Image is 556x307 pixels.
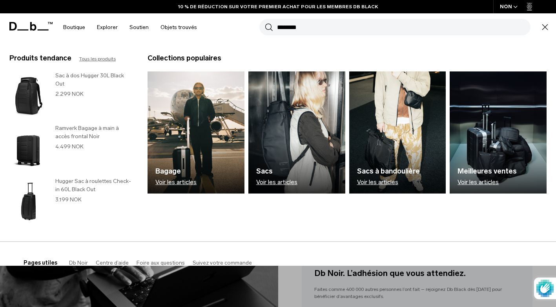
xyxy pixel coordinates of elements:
a: Db Sacs Voir les articles [248,71,345,194]
nav: Navigation principale [57,13,203,41]
a: Db Noir [69,259,88,266]
h3: Sac à dos Hugger 30L Black Out [55,71,132,88]
img: Ramverk Bagage à main à accès frontal Noir [9,124,47,173]
img: Db [450,71,547,194]
a: Explorer [97,13,118,41]
p: Voir les articles [256,179,297,186]
h3: Hugger Sac à roulettes Check-in 60L Black Out [55,177,132,194]
h3: Sacs [256,166,297,177]
h3: Pages utiles [24,259,57,267]
a: Centre d’aide [96,259,129,266]
a: Db Sacs à bandoulière Voir les articles [349,71,446,194]
h3: Ramverk Bagage à main à accès frontal Noir [55,124,132,141]
a: 10 % DE RÉDUCTION SUR VOTRE PREMIER ACHAT POUR LES MEMBRES DB BLACK [178,3,378,10]
a: Objets trouvés [160,13,197,41]
a: Db Meilleures ventes Voir les articles [450,71,547,194]
a: Boutique [63,13,85,41]
a: Tous les produits [79,55,116,62]
h3: Sacs à bandoulière [357,166,420,177]
img: Sac à dos Hugger 30L Black Out [9,71,47,120]
img: Db [349,71,446,194]
p: Voir les articles [357,179,420,186]
p: Voir les articles [458,179,517,186]
font: NON [500,4,512,10]
img: Db [148,71,244,194]
span: 2.299 NOK [55,91,84,97]
a: Suivez votre commande [193,259,252,266]
img: Protégé par hCaptcha [536,278,554,299]
span: 4.499 NOK [55,143,84,150]
h3: Bagage [155,166,197,177]
a: Db Bagage Voir les articles [148,71,244,194]
h3: Produits tendance [9,53,71,64]
h3: Collections populaires [148,53,221,64]
a: Hugger Sac à roulettes Check-in 60L Black Out Hugger Sac à roulettes Check-in 60L Black Out 3.199... [9,177,132,226]
a: Sac à dos Hugger 30L Black Out Sac à dos Hugger 30L Black Out 2.299 NOK [9,71,132,120]
img: Db [248,71,345,194]
p: Voir les articles [155,179,197,186]
a: Soutien [129,13,149,41]
a: Foire aux questions [137,259,185,266]
a: Ramverk Bagage à main à accès frontal Noir Ramverk Bagage à main à accès frontal Noir 4.499 NOK [9,124,132,173]
img: Hugger Sac à roulettes Check-in 60L Black Out [9,177,47,226]
h3: Meilleures ventes [458,166,517,177]
span: 3.199 NOK [55,196,82,203]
